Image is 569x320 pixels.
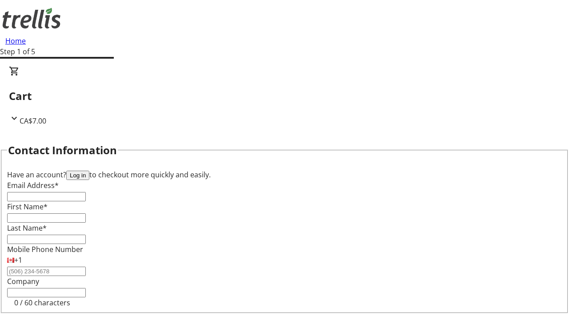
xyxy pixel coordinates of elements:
button: Log in [66,171,89,180]
input: (506) 234-5678 [7,267,86,276]
tr-character-limit: 0 / 60 characters [14,298,70,308]
span: CA$7.00 [20,116,46,126]
h2: Cart [9,88,560,104]
div: CartCA$7.00 [9,66,560,126]
label: First Name* [7,202,48,212]
h2: Contact Information [8,142,117,158]
label: Mobile Phone Number [7,244,83,254]
label: Email Address* [7,180,59,190]
label: Last Name* [7,223,47,233]
label: Company [7,276,39,286]
div: Have an account? to checkout more quickly and easily. [7,169,562,180]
